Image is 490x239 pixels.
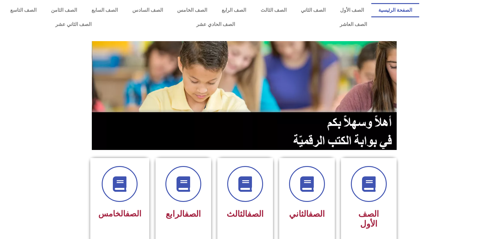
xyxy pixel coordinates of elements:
a: الصف [309,209,325,219]
a: الصف الأول [333,3,371,17]
a: الصف الثاني [294,3,333,17]
a: الصفحة الرئيسية [371,3,420,17]
a: الصف الثالث [253,3,294,17]
a: الصف التاسع [3,3,44,17]
a: الصف [126,209,141,218]
span: الصف الأول [358,209,379,229]
a: الصف العاشر [288,17,420,32]
span: الخامس [98,209,141,218]
a: الصف الحادي عشر [144,17,288,32]
span: الثاني [289,209,325,219]
a: الصف الرابع [215,3,254,17]
span: الثالث [227,209,264,219]
a: الصف الثامن [44,3,84,17]
span: الرابع [166,209,201,219]
a: الصف الثاني عشر [3,17,144,32]
a: الصف السابع [84,3,125,17]
a: الصف السادس [125,3,170,17]
a: الصف [247,209,264,219]
a: الصف [185,209,201,219]
a: الصف الخامس [170,3,215,17]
